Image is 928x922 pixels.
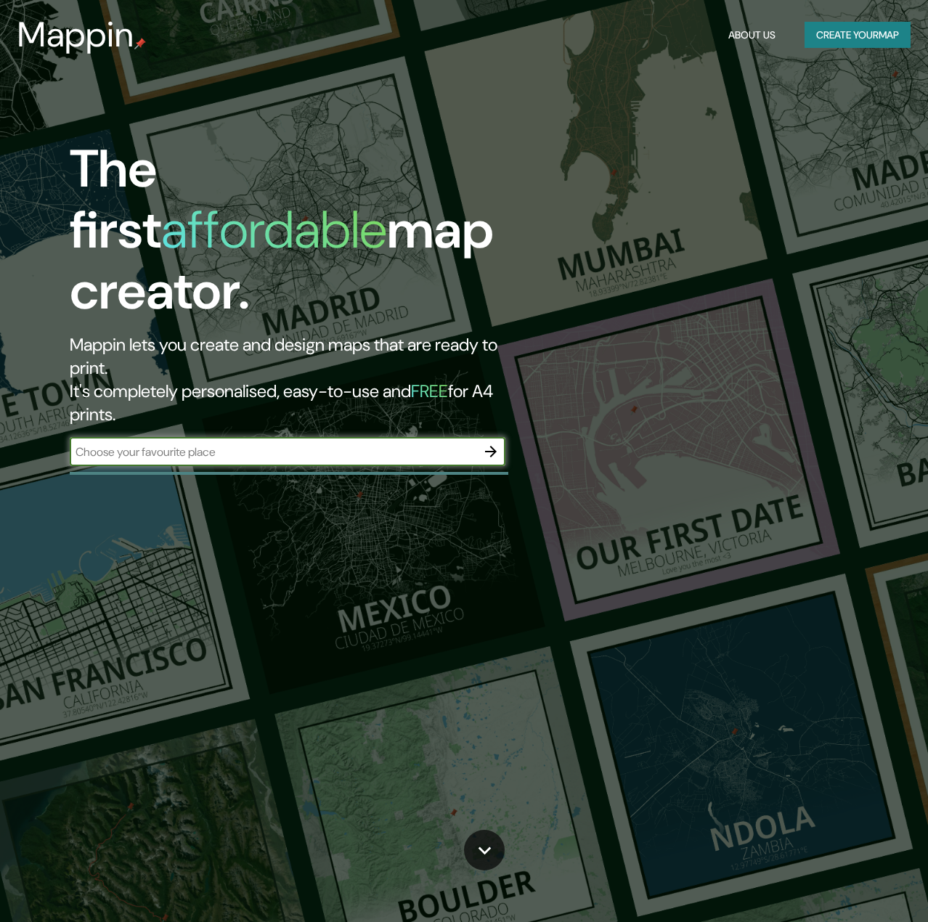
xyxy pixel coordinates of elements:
h5: FREE [411,380,448,402]
input: Choose your favourite place [70,444,476,460]
h1: affordable [161,196,387,264]
button: About Us [723,22,781,49]
button: Create yourmap [805,22,911,49]
img: mappin-pin [134,38,146,49]
h3: Mappin [17,15,134,55]
h2: Mappin lets you create and design maps that are ready to print. It's completely personalised, eas... [70,333,534,426]
h1: The first map creator. [70,139,534,333]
